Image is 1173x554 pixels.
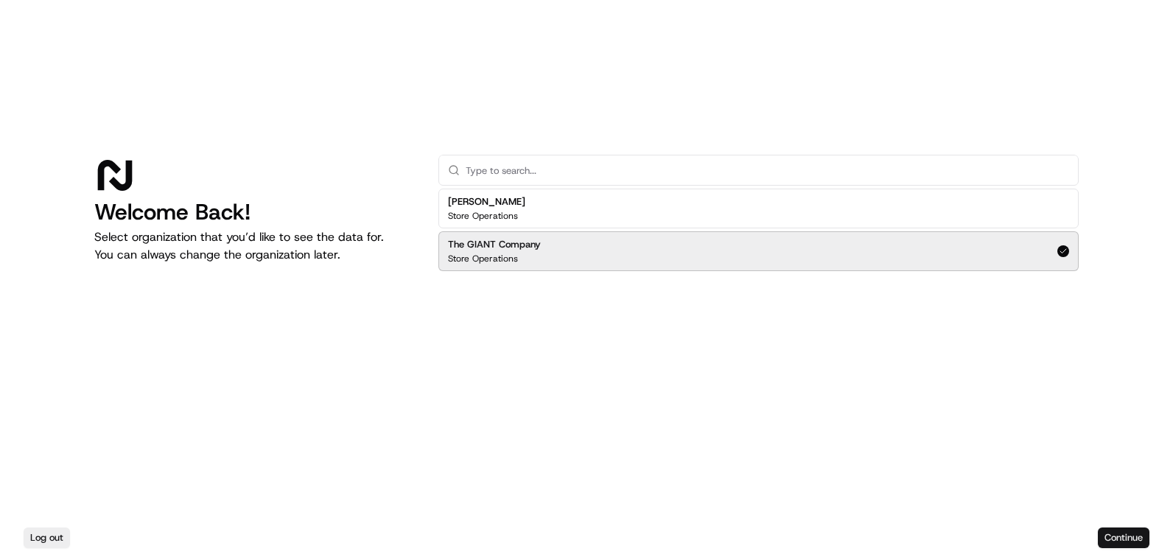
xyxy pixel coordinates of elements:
input: Type to search... [466,155,1069,185]
button: Continue [1098,527,1149,548]
h2: [PERSON_NAME] [448,195,525,208]
p: Select organization that you’d like to see the data for. You can always change the organization l... [94,228,415,264]
h1: Welcome Back! [94,199,415,225]
p: Store Operations [448,253,518,264]
p: Store Operations [448,210,518,222]
h2: The GIANT Company [448,238,541,251]
div: Suggestions [438,186,1079,274]
button: Log out [24,527,70,548]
